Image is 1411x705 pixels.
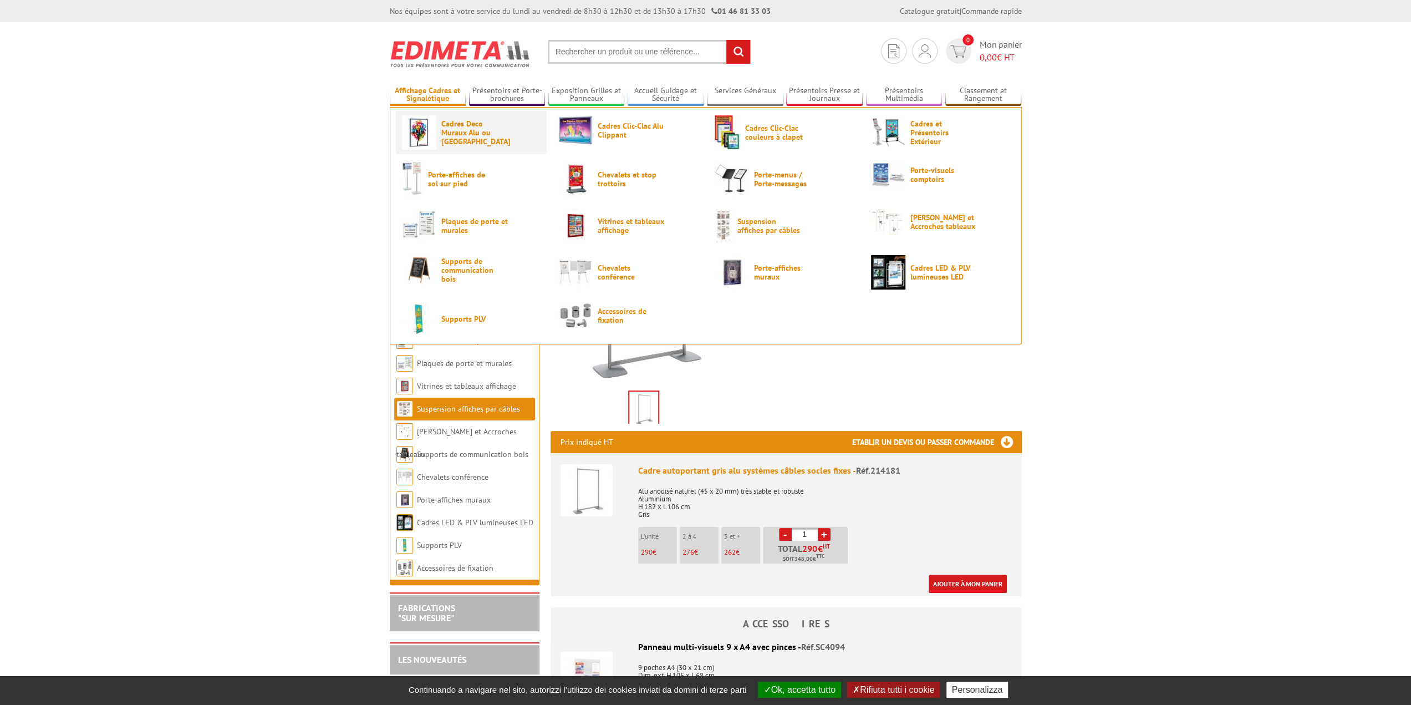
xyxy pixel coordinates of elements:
[558,209,697,243] a: Vitrines et tableaux affichage
[402,115,541,150] a: Cadres Deco Muraux Alu ou [GEOGRAPHIC_DATA]
[558,162,593,196] img: Chevalets et stop trottoirs
[766,544,848,564] p: Total
[847,682,940,698] button: Rifiuta tutti i cookie
[561,431,613,453] p: Prix indiqué HT
[745,124,812,141] span: Cadres Clic-Clac couleurs à clapet
[402,302,436,336] img: Supports PLV
[980,51,1022,64] span: € HT
[396,423,413,440] img: Cimaises et Accroches tableaux
[715,162,853,196] a: Porte-menus / Porte-messages
[641,532,677,540] p: L'unité
[396,427,517,459] a: [PERSON_NAME] et Accroches tableaux
[641,549,677,556] p: €
[628,86,704,104] a: Accueil Guidage et Sécurité
[638,464,1012,477] div: Cadre autoportant gris alu systèmes câbles socles fixes -
[715,162,749,196] img: Porte-menus / Porte-messages
[428,170,495,188] span: Porte-affiches de sol sur pied
[402,209,436,243] img: Plaques de porte et murales
[402,162,541,196] a: Porte-affiches de sol sur pied
[396,355,413,372] img: Plaques de porte et murales
[852,431,1022,453] h3: Etablir un devis ou passer commande
[818,544,823,553] span: €
[417,449,528,459] a: Supports de communication bois
[417,472,488,482] a: Chevalets conférence
[711,6,771,16] strong: 01 46 81 33 03
[598,121,664,139] span: Cadres Clic-Clac Alu Clippant
[598,170,664,188] span: Chevalets et stop trottoirs
[598,263,664,281] span: Chevalets conférence
[561,464,613,516] img: Cadre autoportant gris alu systèmes câbles socles fixes
[794,555,813,564] span: 348,00
[871,162,905,187] img: Porte-visuels comptoirs
[396,537,413,554] img: Supports PLV
[638,480,1012,519] p: Alu anodisé naturel (45 x 20 mm) très stable et robuste Aluminium H 182 x L 106 cm Gris
[871,115,905,150] img: Cadres et Présentoirs Extérieur
[561,656,1012,679] p: 9 poches A4 (30 x 21 cm) Dim. ext. H 105 x L 68 cm
[641,547,653,557] span: 290
[441,315,508,323] span: Supports PLV
[417,381,516,391] a: Vitrines et tableaux affichage
[561,652,613,704] img: Panneau multi-visuels 9 x A4 avec pinces
[910,263,977,281] span: Cadres LED & PLV lumineuses LED
[754,263,821,281] span: Porte-affiches muraux
[900,6,1022,17] div: |
[980,52,997,63] span: 0,00
[726,40,750,64] input: rechercher
[390,6,771,17] div: Nos équipes sont à votre service du lundi au vendredi de 8h30 à 12h30 et de 13h30 à 17h30
[417,404,520,414] a: Suspension affiches par câbles
[910,119,977,146] span: Cadres et Présentoirs Extérieur
[715,115,740,150] img: Cadres Clic-Clac couleurs à clapet
[707,86,783,104] a: Services Généraux
[441,257,508,283] span: Supports de communication bois
[900,6,960,16] a: Catalogue gratuit
[469,86,546,104] a: Présentoirs et Porte-brochures
[682,532,719,540] p: 2 à 4
[558,302,697,329] a: Accessoires de fixation
[871,209,905,235] img: Cimaises et Accroches tableaux
[945,86,1022,104] a: Classement et Rangement
[396,514,413,531] img: Cadres LED & PLV lumineuses LED
[910,213,977,231] span: [PERSON_NAME] et Accroches tableaux
[786,86,863,104] a: Présentoirs Presse et Journaux
[818,528,831,541] a: +
[396,400,413,417] img: Suspension affiches par câbles
[558,255,697,290] a: Chevalets conférence
[598,217,664,235] span: Vitrines et tableaux affichage
[754,170,821,188] span: Porte-menus / Porte-messages
[871,162,1010,187] a: Porte-visuels comptoirs
[783,555,824,564] span: Soit €
[558,115,697,145] a: Cadres Clic-Clac Alu Clippant
[402,255,436,285] img: Supports de communication bois
[402,115,436,150] img: Cadres Deco Muraux Alu ou Bois
[682,547,694,557] span: 276
[561,641,1012,653] div: Panneau multi-visuels 9 x A4 avec pinces -
[871,255,905,290] img: Cadres LED & PLV lumineuses LED
[823,542,830,550] sup: HT
[962,34,974,45] span: 0
[816,553,824,559] sup: TTC
[402,209,541,243] a: Plaques de porte et murales
[929,575,1007,593] a: Ajouter à mon panier
[919,44,931,58] img: devis rapide
[950,45,966,58] img: devis rapide
[396,491,413,508] img: Porte-affiches muraux
[558,115,593,145] img: Cadres Clic-Clac Alu Clippant
[871,255,1010,290] a: Cadres LED & PLV lumineuses LED
[871,209,1010,235] a: [PERSON_NAME] et Accroches tableaux
[548,86,625,104] a: Exposition Grilles et Panneaux
[715,209,853,243] a: Suspension affiches par câbles
[417,563,493,573] a: Accessoires de fixation
[910,166,977,184] span: Porte-visuels comptoirs
[802,544,818,553] span: 290
[390,33,531,74] img: Edimeta
[801,641,845,652] span: Réf.SC4094
[682,549,719,556] p: €
[943,38,1022,64] a: devis rapide 0 Mon panier 0,00€ HT
[402,302,541,336] a: Supports PLV
[866,86,943,104] a: Présentoirs Multimédia
[396,378,413,394] img: Vitrines et tableaux affichage
[390,86,466,104] a: Affichage Cadres et Signalétique
[396,560,413,576] img: Accessoires de fixation
[946,682,1008,698] button: Personalizza (finestra modale)
[441,217,508,235] span: Plaques de porte et murales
